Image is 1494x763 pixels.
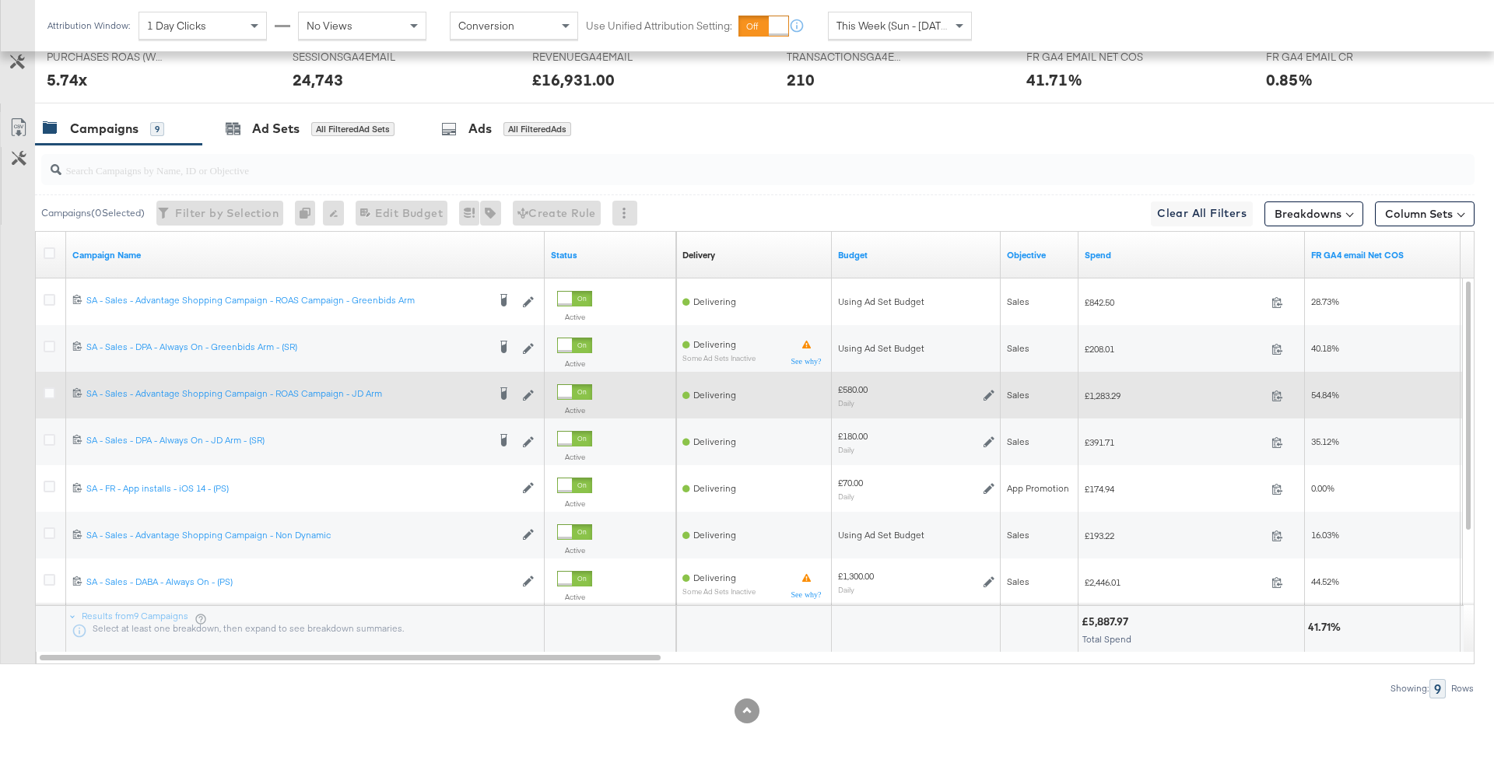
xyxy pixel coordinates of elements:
div: Campaigns ( 0 Selected) [41,206,145,220]
div: 0 [295,201,323,226]
sub: Daily [838,585,854,594]
div: Using Ad Set Budget [838,296,994,308]
label: Active [557,545,592,555]
span: £208.01 [1085,343,1265,355]
span: Total Spend [1082,633,1131,645]
span: REVENUEGA4EMAIL [532,50,649,65]
label: Active [557,359,592,369]
span: 1 Day Clicks [147,19,206,33]
span: Conversion [458,19,514,33]
label: Use Unified Attribution Setting: [586,19,732,33]
div: 41.71% [1308,620,1345,635]
span: No Views [307,19,352,33]
span: SESSIONSGA4EMAIL [293,50,409,65]
div: SA - Sales - Advantage Shopping Campaign - ROAS Campaign - JD Arm [86,387,487,400]
a: SA - Sales - Advantage Shopping Campaign - Non Dynamic [86,529,514,542]
div: All Filtered Ad Sets [311,122,395,136]
span: £174.94 [1085,483,1265,495]
span: £193.22 [1085,530,1265,541]
div: £180.00 [838,430,868,443]
span: Delivering [693,389,736,401]
div: £580.00 [838,383,868,396]
div: 210 [787,68,815,91]
sub: Some Ad Sets Inactive [682,354,756,362]
span: Sales [1007,576,1029,587]
div: SA - Sales - Advantage Shopping Campaign - ROAS Campaign - Greenbids Arm [86,294,487,306]
div: Delivery [682,249,715,261]
div: 5.74x [47,68,87,91]
div: £1,300.00 [838,570,874,583]
sub: Daily [838,445,854,454]
div: Attribution Window: [47,20,131,31]
button: Clear All Filters [1151,201,1253,226]
a: Reflects the ability of your Ad Campaign to achieve delivery based on ad states, schedule and bud... [682,249,715,261]
div: 0.85% [1266,68,1313,91]
div: Rows [1450,683,1475,694]
span: Sales [1007,389,1029,401]
div: Using Ad Set Budget [838,529,994,541]
span: Sales [1007,342,1029,354]
sub: Daily [838,398,854,408]
label: Active [557,405,592,415]
a: Your campaign name. [72,249,538,261]
span: Delivering [693,338,736,350]
span: 54.84% [1311,389,1339,401]
div: Ads [468,120,492,138]
div: 9 [150,122,164,136]
span: App Promotion [1007,482,1069,494]
span: Delivering [693,482,736,494]
a: SA - FR - App installs - iOS 14 - (PS) [86,482,514,495]
div: £5,887.97 [1082,614,1133,629]
div: Showing: [1390,683,1429,694]
div: All Filtered Ads [503,122,571,136]
a: The total amount spent to date. [1085,249,1299,261]
div: Ad Sets [252,120,300,138]
button: Column Sets [1375,201,1475,226]
div: SA - Sales - Advantage Shopping Campaign - Non Dynamic [86,529,514,541]
a: SA - Sales - Advantage Shopping Campaign - ROAS Campaign - JD Arm [86,387,487,403]
span: Delivering [693,296,736,307]
span: Sales [1007,296,1029,307]
div: SA - Sales - DPA - Always On - JD Arm - (SR) [86,434,487,446]
input: Search Campaigns by Name, ID or Objective [61,149,1343,179]
span: £1,283.29 [1085,390,1265,401]
span: Sales [1007,436,1029,447]
span: £842.50 [1085,296,1265,308]
span: Sales [1007,529,1029,541]
button: Breakdowns [1264,201,1363,226]
span: 0.00% [1311,482,1334,494]
a: SA - Sales - DPA - Always On - JD Arm - (SR) [86,434,487,450]
span: This Week (Sun - [DATE]) [836,19,953,33]
a: The maximum amount you're willing to spend on your ads, on average each day or over the lifetime ... [838,249,994,261]
div: £16,931.00 [532,68,615,91]
a: SA - Sales - Advantage Shopping Campaign - ROAS Campaign - Greenbids Arm [86,294,487,310]
div: 41.71% [1026,68,1082,91]
div: Using Ad Set Budget [838,342,994,355]
span: TRANSACTIONSGA4EMAIL [787,50,903,65]
sub: Daily [838,492,854,501]
span: Delivering [693,572,736,583]
span: 28.73% [1311,296,1339,307]
sub: Some Ad Sets Inactive [682,587,756,596]
a: FR GA4 Net COS [1311,249,1454,261]
a: SA - Sales - DPA - Always On - Greenbids Arm - (SR) [86,341,487,356]
span: 40.18% [1311,342,1339,354]
div: Campaigns [70,120,139,138]
span: 44.52% [1311,576,1339,587]
span: PURCHASES ROAS (WEBSITE EVENTS) [47,50,163,65]
div: £70.00 [838,477,863,489]
a: Shows the current state of your Ad Campaign. [551,249,670,261]
span: Delivering [693,529,736,541]
span: FR GA4 EMAIL NET COS [1026,50,1143,65]
span: Delivering [693,436,736,447]
div: SA - Sales - DPA - Always On - Greenbids Arm - (SR) [86,341,487,353]
a: SA - Sales - DABA - Always On - (PS) [86,576,514,589]
div: 9 [1429,679,1446,698]
span: £391.71 [1085,436,1265,448]
span: Clear All Filters [1157,204,1247,223]
label: Active [557,452,592,462]
div: SA - FR - App installs - iOS 14 - (PS) [86,482,514,495]
span: £2,446.01 [1085,576,1265,588]
div: SA - Sales - DABA - Always On - (PS) [86,576,514,588]
label: Active [557,592,592,602]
